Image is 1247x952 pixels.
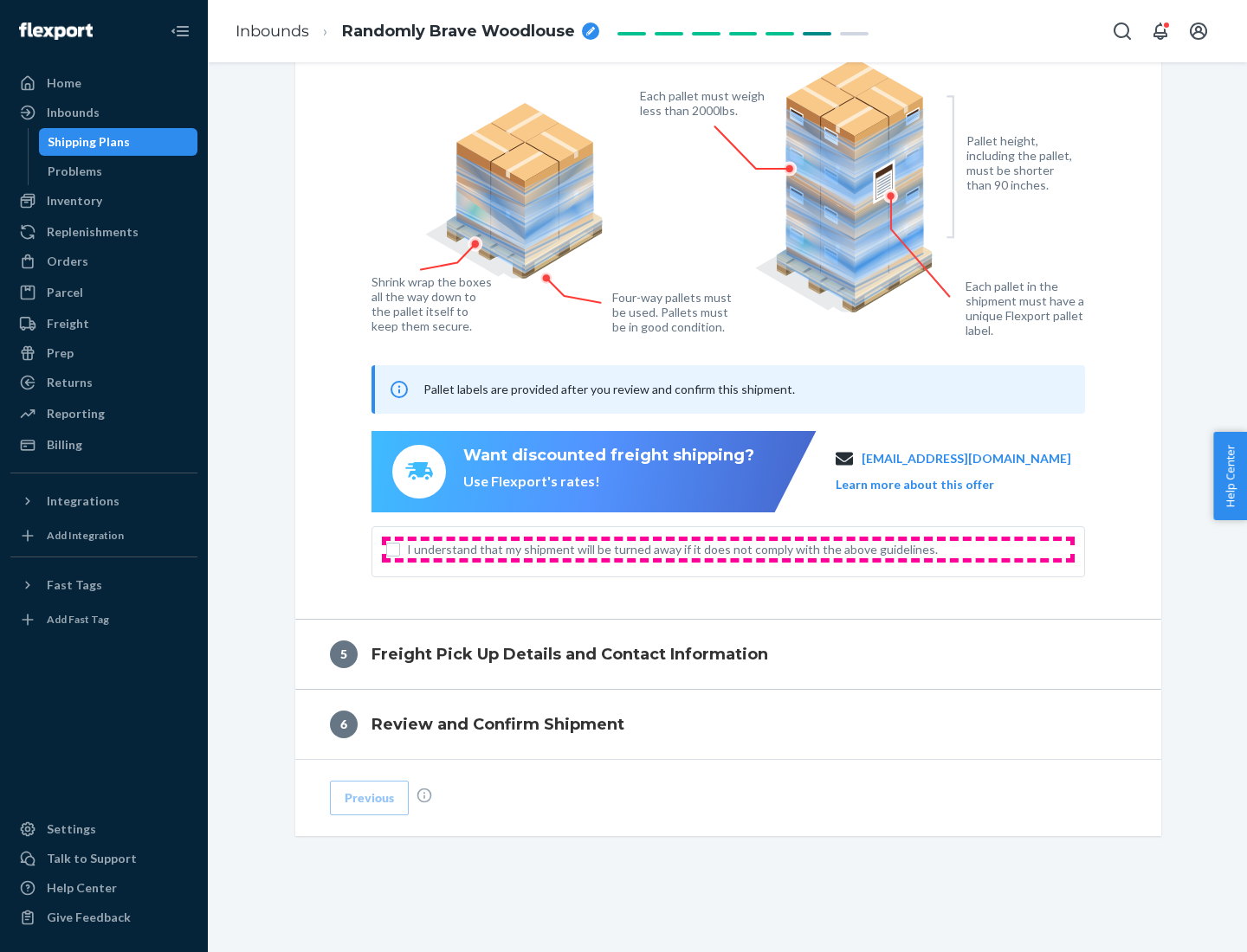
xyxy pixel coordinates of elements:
div: Give Feedback [47,909,131,926]
div: Inbounds [47,104,100,121]
figcaption: Each pallet must weigh less than 2000lbs. [640,88,769,118]
div: Fast Tags [47,576,102,594]
span: I understand that my shipment will be turned away if it does not comply with the above guidelines. [407,541,1070,558]
figcaption: Shrink wrap the boxes all the way down to the pallet itself to keep them secure. [372,274,495,333]
a: Settings [10,815,197,843]
div: Billing [47,436,82,453]
a: Prep [10,339,197,367]
a: Freight [10,310,197,338]
div: Use Flexport's rates! [463,472,754,492]
a: Reporting [10,400,197,428]
button: Help Center [1213,432,1247,520]
div: Shipping Plans [48,133,130,151]
a: Inbounds [236,22,309,41]
a: Home [10,69,197,97]
div: Inventory [47,192,102,209]
div: 5 [330,640,358,668]
input: I understand that my shipment will be turned away if it does not comply with the above guidelines. [386,543,400,556]
button: Give Feedback [10,904,197,931]
button: Learn more about this offer [836,476,994,493]
a: [EMAIL_ADDRESS][DOMAIN_NAME] [862,450,1071,467]
figcaption: Each pallet in the shipment must have a unique Flexport pallet label. [966,279,1096,338]
button: 5Freight Pick Up Details and Contact Information [295,620,1161,689]
a: Returns [10,369,197,396]
div: Orders [47,253,88,270]
div: Reporting [47,405,105,422]
h4: Review and Confirm Shipment [372,713,624,736]
div: Home [47,74,81,92]
a: Inbounds [10,99,197,126]
div: Prep [47,344,74,362]
div: Add Integration [47,528,124,543]
a: Shipping Plans [39,128,198,156]
div: Parcel [47,284,83,301]
span: Randomly Brave Woodlouse [342,21,575,43]
ol: breadcrumbs [222,6,613,57]
div: Add Fast Tag [47,612,109,627]
a: Talk to Support [10,845,197,872]
div: Freight [47,315,89,332]
button: Fast Tags [10,571,197,599]
a: Problems [39,158,198,185]
div: 6 [330,711,358,738]
a: Help Center [10,874,197,902]
button: 6Review and Confirm Shipment [295,690,1161,759]
button: Integrations [10,487,197,515]
a: Orders [10,248,197,275]
a: Parcel [10,279,197,306]
button: Close Navigation [163,14,197,48]
a: Replenishments [10,218,197,246]
figcaption: Pallet height, including the pallet, must be shorter than 90 inches. [966,133,1080,192]
h4: Freight Pick Up Details and Contact Information [372,643,768,666]
div: Integrations [47,492,120,510]
figcaption: Four-way pallets must be used. Pallets must be in good condition. [612,290,733,334]
div: Replenishments [47,223,139,241]
div: Problems [48,163,102,180]
img: Flexport logo [19,23,93,40]
button: Open notifications [1143,14,1178,48]
a: Add Integration [10,522,197,550]
span: Pallet labels are provided after you review and confirm this shipment. [423,382,795,396]
div: Settings [47,820,96,838]
div: Returns [47,374,93,391]
button: Open Search Box [1105,14,1140,48]
a: Billing [10,431,197,459]
div: Want discounted freight shipping? [463,445,754,467]
a: Add Fast Tag [10,606,197,634]
a: Inventory [10,187,197,215]
button: Open account menu [1181,14,1216,48]
div: Help Center [47,879,117,897]
button: Previous [330,781,409,815]
div: Talk to Support [47,850,137,867]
